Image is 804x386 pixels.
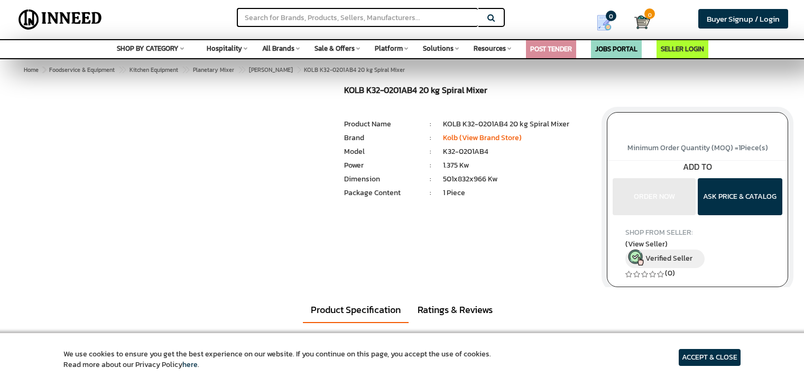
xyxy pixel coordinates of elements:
[22,63,41,76] a: Home
[607,161,788,173] div: ADD TO
[130,66,178,74] span: Kitchen Equipment
[63,349,491,370] article: We use cookies to ensure you get the best experience on our website. If you continue on this page...
[182,359,198,370] a: here
[14,6,106,33] img: Inneed.Market
[418,133,443,143] li: :
[661,44,704,54] a: SELLER LOGIN
[344,174,418,185] li: Dimension
[443,119,591,130] li: KOLB K32-0201AB4 20 kg Spiral Mixer
[418,160,443,171] li: :
[237,8,478,27] input: Search for Brands, Products, Sellers, Manufacturers...
[315,43,355,53] span: Sale & Offers
[582,11,634,35] a: my Quotes 0
[443,132,522,143] a: Kolb (View Brand Store)
[625,238,668,250] span: (View Seller)
[344,86,591,98] h1: KOLB K32-0201AB4 20 kg Spiral Mixer
[596,15,612,31] img: Show My Quotes
[118,63,124,76] span: >
[628,250,644,265] img: inneed-verified-seller-icon.png
[738,142,741,153] span: 1
[665,268,675,279] a: (0)
[679,349,741,366] article: ACCEPT & CLOSE
[182,63,187,76] span: >
[627,142,768,153] span: Minimum Order Quantity (MOQ) = Piece(s)
[606,11,616,21] span: 0
[595,44,637,54] a: JOBS PORTAL
[423,43,454,53] span: Solutions
[193,66,234,74] span: Planetary Mixer
[303,298,409,323] a: Product Specification
[42,66,45,74] span: >
[344,133,418,143] li: Brand
[443,188,591,198] li: 1 Piece
[707,13,780,25] span: Buyer Signup / Login
[698,178,782,215] button: ASK PRICE & CATALOG
[443,160,591,171] li: 1.375 Kw
[625,238,770,268] a: (View Seller) Verified Seller
[47,66,405,74] span: KOLB K32-0201AB4 20 kg Spiral Mixer
[634,14,650,30] img: Cart
[474,43,506,53] span: Resources
[634,11,642,34] a: Cart 0
[644,8,655,19] span: 0
[247,63,295,76] a: [PERSON_NAME]
[262,43,294,53] span: All Brands
[418,146,443,157] li: :
[443,174,591,185] li: 501x832x966 Kw
[418,174,443,185] li: :
[344,119,418,130] li: Product Name
[344,160,418,171] li: Power
[443,146,591,157] li: K32-0201AB4
[698,9,788,29] a: Buyer Signup / Login
[530,44,572,54] a: POST TENDER
[49,86,295,350] img: KOLB K32-0201AB4 20 kg Spiral Mixer
[297,63,302,76] span: >
[47,63,117,76] a: Foodservice & Equipment
[375,43,403,53] span: Platform
[249,66,293,74] span: [PERSON_NAME]
[344,146,418,157] li: Model
[625,228,770,236] h4: SHOP FROM SELLER:
[191,63,236,76] a: Planetary Mixer
[49,66,115,74] span: Foodservice & Equipment
[238,63,243,76] span: >
[207,43,242,53] span: Hospitality
[344,188,418,198] li: Package Content
[127,63,180,76] a: Kitchen Equipment
[117,43,179,53] span: SHOP BY CATEGORY
[645,253,692,264] span: Verified Seller
[418,188,443,198] li: :
[418,119,443,130] li: :
[410,298,501,322] a: Ratings & Reviews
